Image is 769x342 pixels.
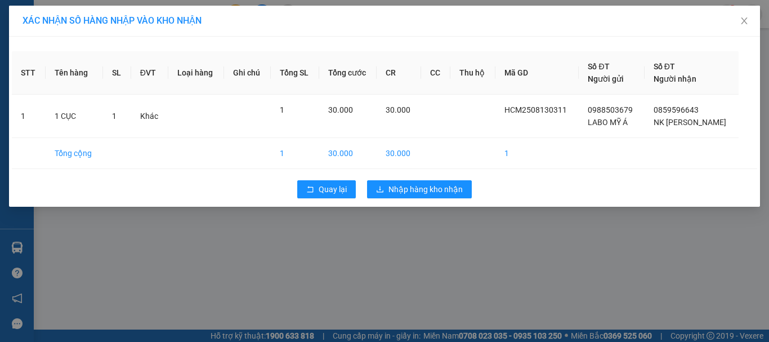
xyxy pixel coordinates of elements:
[23,15,202,26] span: XÁC NHẬN SỐ HÀNG NHẬP VÀO KHO NHẬN
[306,185,314,194] span: rollback
[654,118,726,127] span: NK [PERSON_NAME]
[728,6,760,37] button: Close
[112,112,117,121] span: 1
[319,138,377,169] td: 30.000
[46,51,103,95] th: Tên hàng
[654,62,675,71] span: Số ĐT
[450,51,495,95] th: Thu hộ
[12,95,46,138] td: 1
[319,183,347,196] span: Quay lại
[504,105,567,114] span: HCM2508130311
[386,105,410,114] span: 30.000
[46,138,103,169] td: Tổng cộng
[588,74,624,83] span: Người gửi
[12,51,46,95] th: STT
[654,74,696,83] span: Người nhận
[588,105,633,114] span: 0988503679
[103,51,131,95] th: SL
[367,180,472,198] button: downloadNhập hàng kho nhận
[280,105,284,114] span: 1
[377,138,421,169] td: 30.000
[588,62,609,71] span: Số ĐT
[319,51,377,95] th: Tổng cước
[421,51,450,95] th: CC
[131,95,168,138] td: Khác
[46,95,103,138] td: 1 CỤC
[224,51,271,95] th: Ghi chú
[740,16,749,25] span: close
[271,138,319,169] td: 1
[297,180,356,198] button: rollbackQuay lại
[377,51,421,95] th: CR
[588,118,628,127] span: LABO MỸ Á
[495,138,579,169] td: 1
[168,51,224,95] th: Loại hàng
[131,51,168,95] th: ĐVT
[328,105,353,114] span: 30.000
[654,105,699,114] span: 0859596643
[388,183,463,196] span: Nhập hàng kho nhận
[271,51,319,95] th: Tổng SL
[495,51,579,95] th: Mã GD
[376,185,384,194] span: download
